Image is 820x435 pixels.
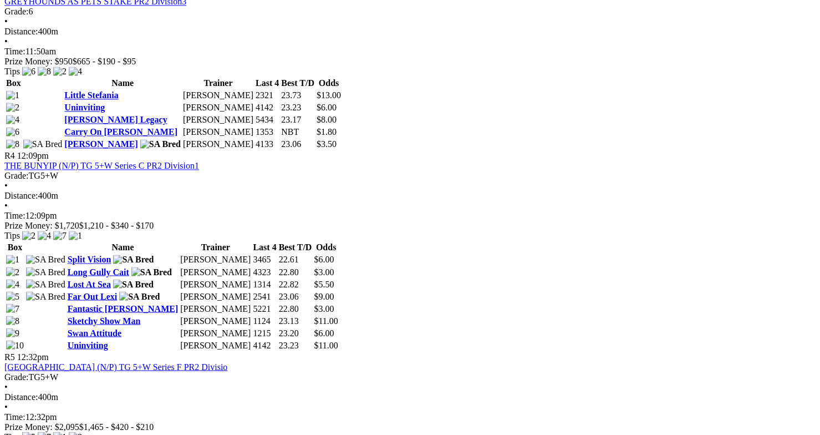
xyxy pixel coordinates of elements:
img: 1 [69,231,82,241]
span: Distance: [4,392,38,401]
th: Last 4 [252,242,277,253]
td: [PERSON_NAME] [180,254,251,265]
a: Fantastic [PERSON_NAME] [68,304,179,313]
td: 4323 [252,266,277,277]
div: 400m [4,27,816,37]
img: SA Bred [113,279,154,289]
td: [PERSON_NAME] [182,114,254,125]
td: 5434 [255,114,279,125]
span: Grade: [4,7,29,16]
div: Prize Money: $950 [4,57,816,67]
span: $3.00 [314,267,334,276]
td: [PERSON_NAME] [182,102,254,113]
td: 23.23 [278,340,313,351]
div: 400m [4,392,816,402]
div: 12:09pm [4,211,816,221]
img: 2 [6,267,19,277]
td: [PERSON_NAME] [182,127,254,138]
td: 1314 [252,279,277,290]
div: Prize Money: $1,720 [4,221,816,231]
td: [PERSON_NAME] [180,303,251,314]
th: Trainer [180,242,251,253]
span: $1.80 [317,127,337,136]
img: 8 [6,139,19,149]
td: [PERSON_NAME] [180,266,251,277]
img: 4 [69,67,82,77]
div: 400m [4,191,816,201]
img: 4 [38,231,51,241]
span: • [4,201,8,210]
img: SA Bred [26,291,65,301]
a: Split Vision [68,255,111,264]
img: 7 [53,231,67,241]
th: Odds [313,242,338,253]
td: 4142 [252,340,277,351]
img: 1 [6,90,19,100]
td: 22.80 [278,266,313,277]
td: [PERSON_NAME] [182,139,254,150]
td: 5221 [252,303,277,314]
span: $11.00 [314,316,338,325]
td: 1215 [252,327,277,338]
img: 4 [6,279,19,289]
td: NBT [281,127,315,138]
span: $1,210 - $340 - $170 [79,221,154,230]
a: Swan Attitude [68,328,121,337]
img: SA Bred [113,255,154,265]
th: Best T/D [278,242,313,253]
a: Carry On [PERSON_NAME] [64,127,177,136]
img: 8 [6,316,19,326]
span: Time: [4,47,26,56]
img: SA Bred [140,139,181,149]
div: TG5+W [4,171,816,181]
a: [GEOGRAPHIC_DATA] (N/P) TG 5+W Series F PR2 Divisio [4,362,227,371]
span: $13.00 [317,90,341,100]
span: $665 - $190 - $95 [73,57,136,66]
span: $6.00 [314,255,334,264]
a: [PERSON_NAME] Legacy [64,115,167,124]
span: 12:09pm [17,151,49,160]
img: 9 [6,328,19,338]
div: Prize Money: $2,095 [4,422,816,432]
span: Time: [4,211,26,220]
span: $1,465 - $420 - $210 [79,422,154,431]
img: SA Bred [26,279,65,289]
td: 22.80 [278,303,313,314]
a: Far Out Lexi [68,291,117,301]
th: Name [67,242,179,253]
td: 4133 [255,139,279,150]
a: Little Stefania [64,90,118,100]
span: • [4,181,8,190]
span: • [4,402,8,411]
td: 2541 [252,291,277,302]
span: 12:32pm [17,352,49,361]
span: $6.00 [314,328,334,337]
img: 4 [6,115,19,125]
td: 23.20 [278,327,313,338]
span: $8.00 [317,115,337,124]
img: SA Bred [119,291,160,301]
td: 23.17 [281,114,315,125]
span: $5.50 [314,279,334,289]
td: [PERSON_NAME] [180,327,251,338]
img: 10 [6,340,24,350]
span: Box [8,242,23,252]
th: Best T/D [281,78,315,89]
span: R4 [4,151,15,160]
td: 23.06 [278,291,313,302]
span: Box [6,78,21,88]
span: • [4,37,8,46]
div: 12:32pm [4,412,816,422]
span: Tips [4,231,20,240]
td: 1353 [255,127,279,138]
span: Grade: [4,171,29,180]
td: 23.23 [281,102,315,113]
td: [PERSON_NAME] [180,315,251,326]
img: 2 [53,67,67,77]
div: 6 [4,7,816,17]
span: $11.00 [314,340,338,350]
img: SA Bred [26,255,65,265]
a: Uninviting [68,340,108,350]
img: SA Bred [23,139,63,149]
span: • [4,17,8,26]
